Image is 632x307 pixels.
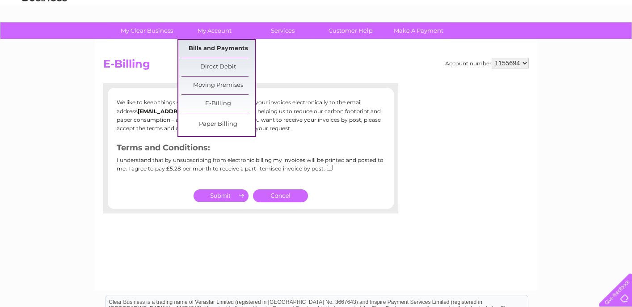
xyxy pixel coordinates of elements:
div: Clear Business is a trading name of Verastar Limited (registered in [GEOGRAPHIC_DATA] No. 3667643... [105,5,528,43]
h3: Terms and Conditions: [117,141,385,157]
a: 0333 014 3131 [463,4,525,16]
a: Customer Help [314,22,388,39]
a: Services [246,22,320,39]
b: [EMAIL_ADDRESS][DOMAIN_NAME] [138,108,237,115]
input: Submit [194,189,249,202]
a: Energy [497,38,517,45]
a: My Account [178,22,252,39]
a: My Clear Business [110,22,184,39]
a: Direct Debit [181,58,255,76]
h2: E-Billing [103,58,529,75]
a: Log out [603,38,624,45]
a: Moving Premises [181,77,255,94]
div: I understand that by unsubscribing from electronic billing my invoices will be printed and posted... [117,157,385,178]
div: Account number [445,58,529,68]
a: E-Billing [181,95,255,113]
a: Make A Payment [382,22,455,39]
a: Blog [554,38,567,45]
a: Contact [573,38,594,45]
p: We like to keep things simple. You currently receive your invoices electronically to the email ad... [117,98,385,132]
a: Bills and Payments [181,40,255,58]
a: Telecoms [522,38,549,45]
a: Cancel [253,189,308,202]
a: Water [475,38,492,45]
a: Paper Billing [181,115,255,133]
img: logo.png [22,23,67,51]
